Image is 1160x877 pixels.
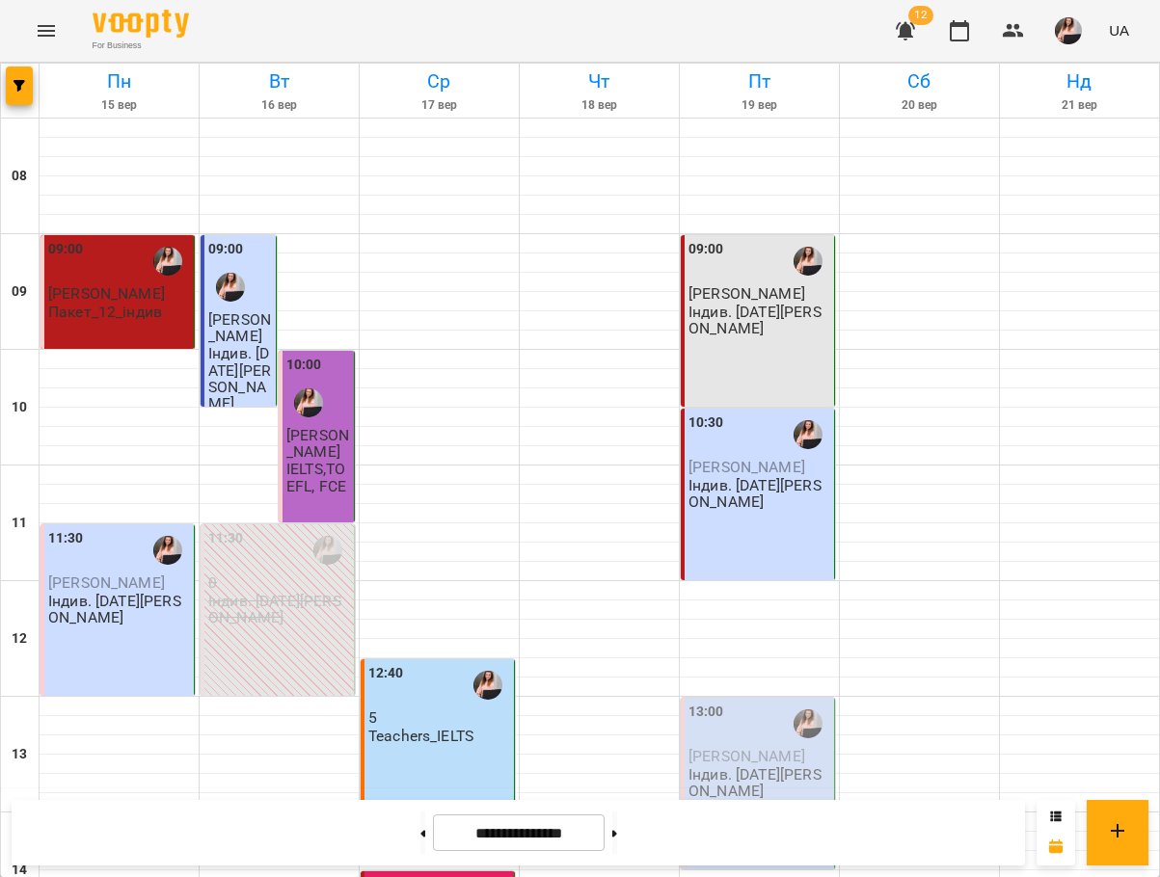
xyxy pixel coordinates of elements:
[688,747,805,765] span: [PERSON_NAME]
[688,458,805,476] span: [PERSON_NAME]
[368,728,473,744] p: Teachers_IELTS
[208,310,271,345] span: [PERSON_NAME]
[42,66,196,96] h6: Пн
[48,284,165,303] span: [PERSON_NAME]
[12,397,27,418] h6: 10
[93,10,189,38] img: Voopty Logo
[683,66,836,96] h6: Пт
[683,96,836,115] h6: 19 вер
[208,574,350,591] p: 0
[794,420,823,449] img: Коляда Юлія Алішерівна
[42,96,196,115] h6: 15 вер
[688,766,830,800] p: Індив. [DATE][PERSON_NAME]
[688,304,830,337] p: Індив. [DATE][PERSON_NAME]
[286,426,349,461] span: [PERSON_NAME]
[523,96,676,115] h6: 18 вер
[473,671,502,700] img: Коляда Юлія Алішерівна
[794,709,823,738] img: Коляда Юлія Алішерівна
[48,593,190,626] p: Індив. [DATE][PERSON_NAME]
[1101,13,1137,48] button: UA
[1055,17,1082,44] img: ee17c4d82a51a8e023162b2770f32a64.jpg
[843,66,996,96] h6: Сб
[153,247,182,276] img: Коляда Юлія Алішерівна
[12,744,27,765] h6: 13
[368,709,510,726] p: 5
[202,66,356,96] h6: Вт
[208,593,350,626] p: Індив. [DATE][PERSON_NAME]
[48,573,165,592] span: [PERSON_NAME]
[23,8,69,54] button: Menu
[286,461,350,494] p: IELTS,TOEFL, FCE
[363,96,516,115] h6: 17 вер
[202,96,356,115] h6: 16 вер
[48,239,84,260] label: 09:00
[12,281,27,303] h6: 09
[12,628,27,650] h6: 12
[688,239,724,260] label: 09:00
[294,388,323,417] img: Коляда Юлія Алішерівна
[363,66,516,96] h6: Ср
[688,702,724,723] label: 13:00
[48,304,162,320] p: Пакет_12_індив
[794,247,823,276] img: Коляда Юлія Алішерівна
[368,663,404,684] label: 12:40
[523,66,676,96] h6: Чт
[843,96,996,115] h6: 20 вер
[208,528,244,549] label: 11:30
[1003,96,1156,115] h6: 21 вер
[93,40,189,52] span: For Business
[688,477,830,511] p: Індив. [DATE][PERSON_NAME]
[1109,20,1129,40] span: UA
[1003,66,1156,96] h6: Нд
[12,166,27,187] h6: 08
[48,528,84,549] label: 11:30
[153,536,182,565] img: Коляда Юлія Алішерівна
[688,284,805,303] span: [PERSON_NAME]
[208,239,244,260] label: 09:00
[12,513,27,534] h6: 11
[208,345,272,412] p: Індив. [DATE][PERSON_NAME]
[688,412,724,434] label: 10:30
[286,355,322,376] label: 10:00
[313,536,342,565] img: Коляда Юлія Алішерівна
[908,6,933,25] span: 12
[216,273,245,302] img: Коляда Юлія Алішерівна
